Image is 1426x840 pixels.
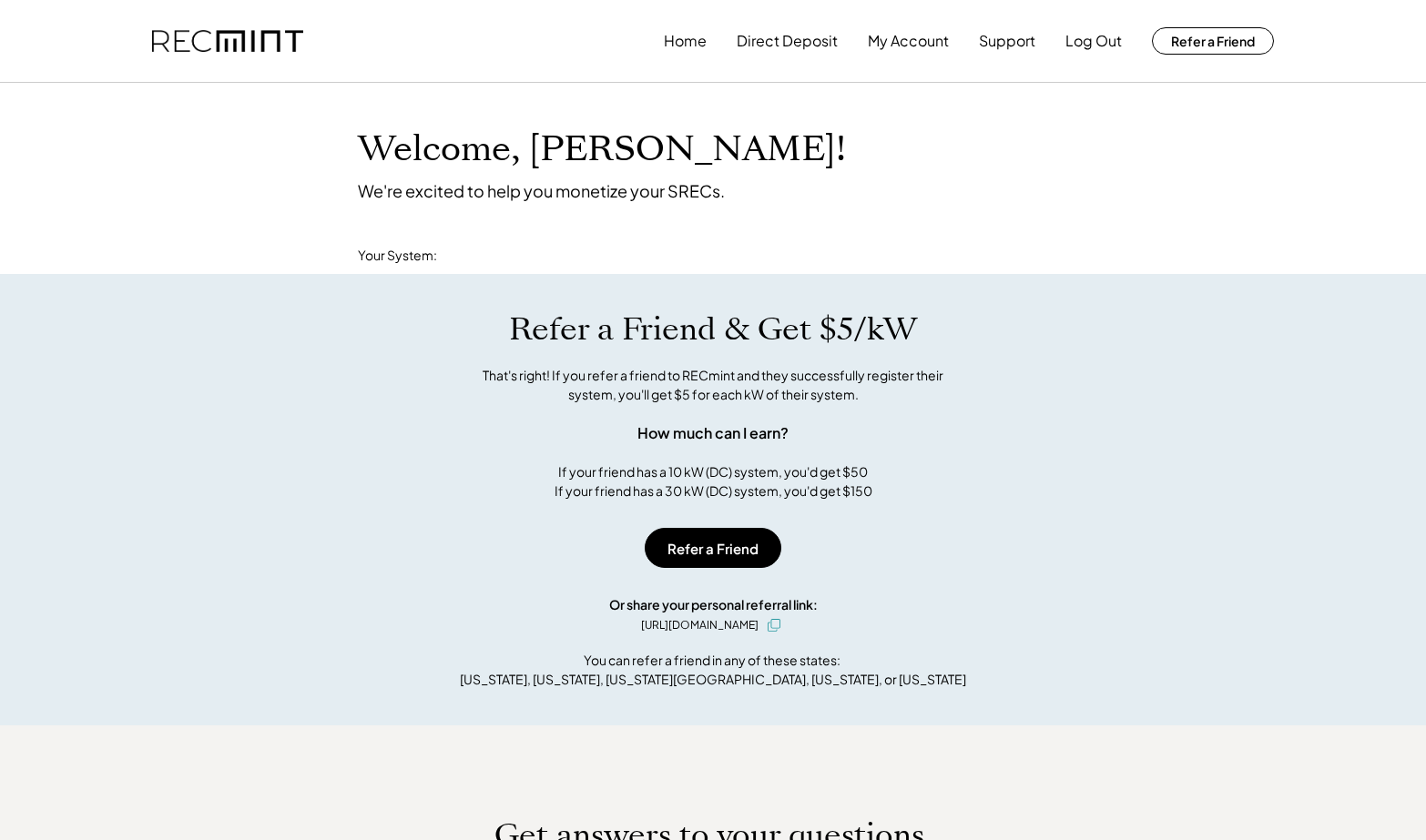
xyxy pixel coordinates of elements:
[737,23,838,59] button: Direct Deposit
[979,23,1035,59] button: Support
[358,180,725,201] div: We're excited to help you monetize your SRECs.
[358,247,437,265] div: Your System:
[358,128,846,171] h1: Welcome, [PERSON_NAME]!
[609,595,818,614] div: Or share your personal referral link:
[1152,27,1274,55] button: Refer a Friend
[555,462,872,501] div: If your friend has a 10 kW (DC) system, you'd get $50 If your friend has a 30 kW (DC) system, you...
[637,422,789,444] div: How much can I earn?
[152,30,303,53] img: recmint-logotype%403x.png
[641,617,759,633] div: [URL][DOMAIN_NAME]
[463,366,963,404] div: That's right! If you refer a friend to RECmint and they successfully register their system, you'l...
[868,23,949,59] button: My Account
[509,310,917,349] h1: Refer a Friend & Get $5/kW
[664,23,707,59] button: Home
[460,651,966,689] div: You can refer a friend in any of these states: [US_STATE], [US_STATE], [US_STATE][GEOGRAPHIC_DATA...
[1065,23,1122,59] button: Log Out
[763,614,785,636] button: click to copy
[645,528,781,568] button: Refer a Friend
